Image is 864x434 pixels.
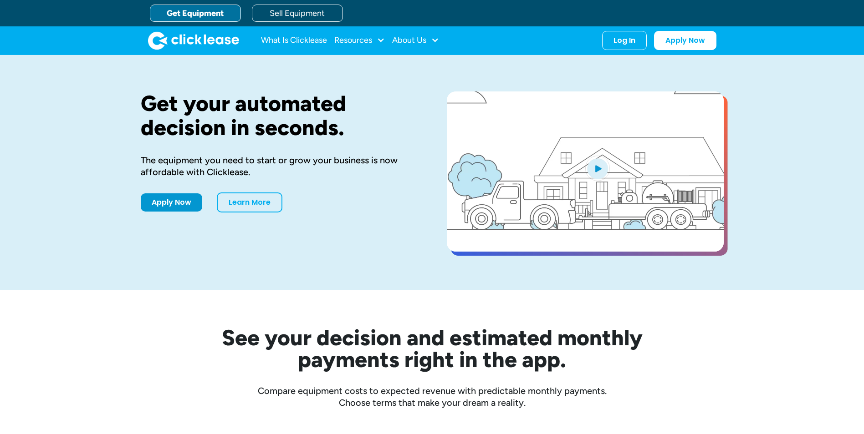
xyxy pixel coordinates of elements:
[654,31,716,50] a: Apply Now
[613,36,635,45] div: Log In
[217,192,282,212] a: Learn More
[392,31,439,50] div: About Us
[334,31,385,50] div: Resources
[148,31,239,50] a: home
[261,31,327,50] a: What Is Clicklease
[177,327,687,370] h2: See your decision and estimated monthly payments right in the app.
[141,385,724,409] div: Compare equipment costs to expected revenue with predictable monthly payments. Choose terms that ...
[585,156,610,181] img: Blue play button logo on a light blue circular background
[141,154,418,178] div: The equipment you need to start or grow your business is now affordable with Clicklease.
[447,91,724,252] a: open lightbox
[148,31,239,50] img: Clicklease logo
[141,193,202,212] a: Apply Now
[141,91,418,140] h1: Get your automated decision in seconds.
[252,5,343,22] a: Sell Equipment
[150,5,241,22] a: Get Equipment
